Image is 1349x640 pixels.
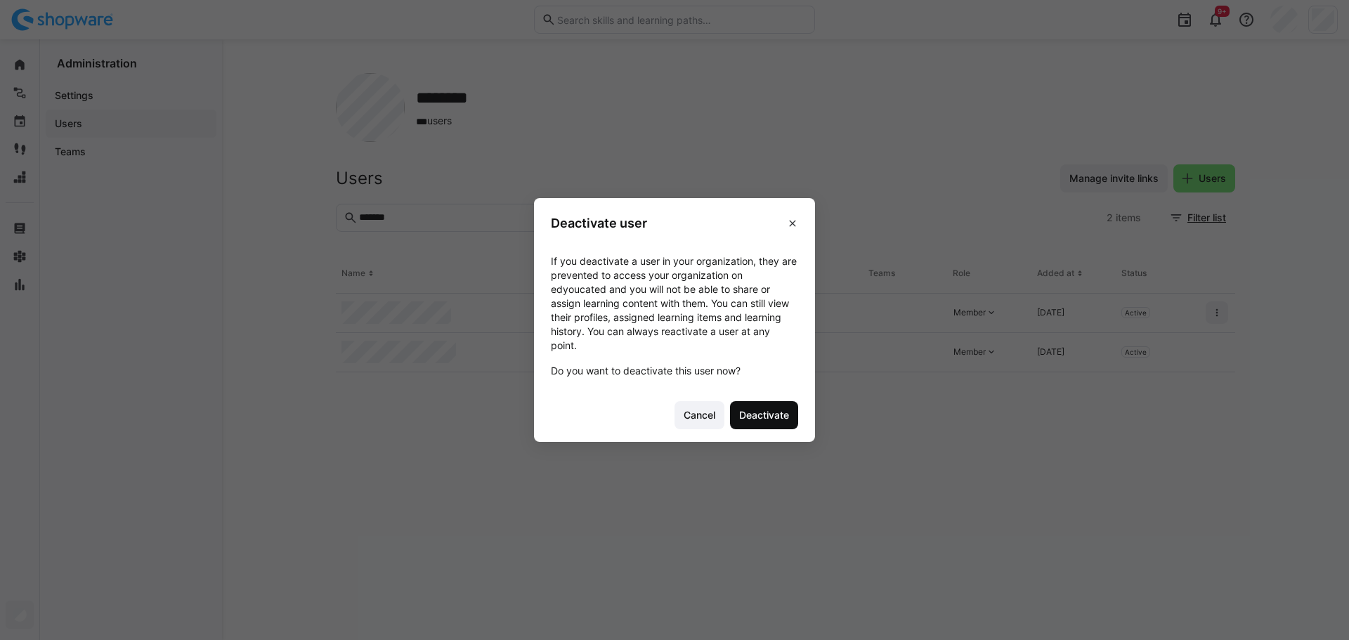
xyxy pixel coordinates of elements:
span: If you deactivate a user in your organization, they are prevented to access your organization on ... [551,254,798,353]
button: Deactivate [730,401,798,429]
h3: Deactivate user [551,215,647,231]
span: Deactivate [737,408,791,422]
span: Do you want to deactivate this user now? [551,364,798,378]
span: Cancel [682,408,717,422]
button: Cancel [674,401,724,429]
